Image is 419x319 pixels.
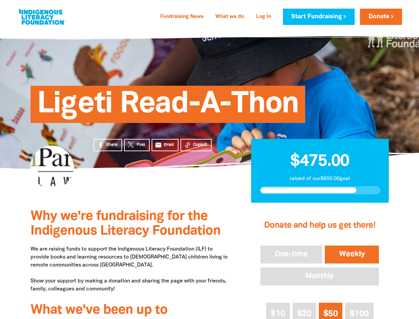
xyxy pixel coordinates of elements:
[31,303,231,318] h3: What we've been up to
[180,139,212,151] button: Copied!
[323,244,381,265] button: Weekly
[156,12,207,22] a: Fundraising News
[94,139,122,151] a: Share
[259,244,323,265] button: One-time
[323,310,338,318] span: $50
[193,142,207,148] span: Copied!
[283,9,355,25] a: Start Fundraising
[106,142,117,148] span: Share
[155,142,162,149] i: email
[31,245,231,293] p: We are raising funds to support the Indigenous Literacy Foundation (ILF) to provide books and lea...
[37,91,299,123] span: Ligeti Read-A-Thon
[350,310,369,318] span: $100
[297,310,312,318] span: $20
[259,212,380,239] h2: Donate and help us get there!
[211,12,248,22] a: What we do
[152,139,179,151] a: emailEmail
[31,210,221,237] span: Why we're fundraising for the Indigenous Literacy Foundation
[271,310,285,318] span: $10
[164,142,174,148] span: Email
[124,139,150,151] a: Post
[290,154,349,169] span: $475.00
[259,266,380,287] button: Monthly
[259,175,381,183] p: raised of our $600.00 goal
[137,142,145,148] span: Post
[252,12,275,22] a: Log In
[360,9,402,25] a: Donate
